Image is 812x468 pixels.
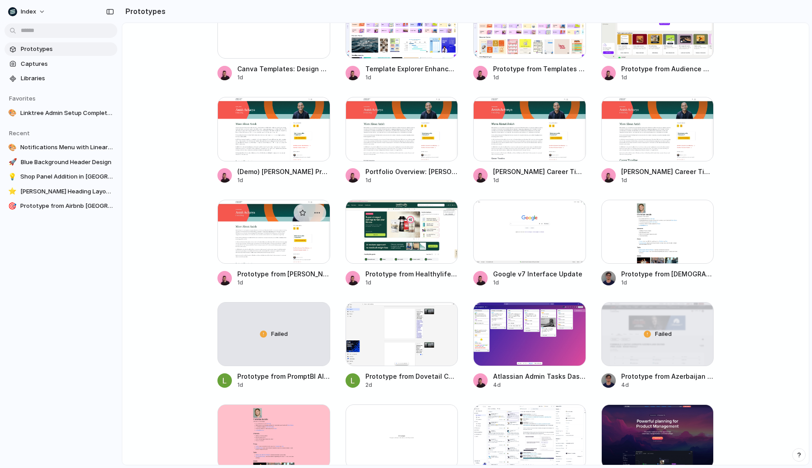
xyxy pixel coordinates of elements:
[122,6,166,17] h2: Prototypes
[237,279,330,287] div: 1d
[601,97,714,184] a: Anish Acharya Career Timeline & Portfolio Cards[PERSON_NAME] Career Timeline & Portfolio Cards1d
[493,381,586,389] div: 4d
[655,330,672,339] span: Failed
[5,199,117,213] a: 🎯Prototype from Airbnb [GEOGRAPHIC_DATA] Home
[8,143,17,152] div: 🎨
[21,7,36,16] span: Index
[8,202,17,211] div: 🎯
[20,187,114,196] span: [PERSON_NAME] Heading Layout Draft
[5,57,117,71] a: Captures
[493,372,586,381] span: Atlassian Admin Tasks Dashboard
[237,73,330,82] div: 1d
[365,381,458,389] div: 2d
[621,167,714,176] span: [PERSON_NAME] Career Timeline & Portfolio Cards
[5,106,117,120] a: 🎨Linktree Admin Setup Completion
[20,109,114,118] span: Linktree Admin Setup Completion
[621,73,714,82] div: 1d
[346,302,458,389] a: Prototype from Dovetail Customer Insights PlatformPrototype from Dovetail Customer Insights Platf...
[493,176,586,184] div: 1d
[365,73,458,82] div: 1d
[8,158,17,167] div: 🚀
[237,269,330,279] span: Prototype from [PERSON_NAME] at [PERSON_NAME]
[271,330,288,339] span: Failed
[9,95,36,102] span: Favorites
[21,74,114,83] span: Libraries
[5,156,117,169] a: 🚀Blue Background Header Design
[237,64,330,73] span: Canva Templates: Design Types Overview
[237,176,330,184] div: 1d
[621,64,714,73] span: Prototype from Audience Growth & Engagement
[365,279,458,287] div: 1d
[9,129,30,137] span: Recent
[621,269,714,279] span: Prototype from [DEMOGRAPHIC_DATA][PERSON_NAME] - Interests
[237,372,330,381] span: Prototype from PromptBI AI Data Analyst
[5,42,117,56] a: Prototypes
[217,200,330,287] a: Prototype from Anish Acharya at Andreessen HorowitzPrototype from [PERSON_NAME] at [PERSON_NAME]1d
[8,172,17,181] div: 💡
[493,64,586,73] span: Prototype from Templates - Canva
[365,167,458,176] span: Portfolio Overview: [PERSON_NAME] at [PERSON_NAME]
[20,143,114,152] span: Notifications Menu with Linear Updates
[5,141,117,154] a: 🎨Notifications Menu with Linear Updates
[365,372,458,381] span: Prototype from Dovetail Customer Insights Platform
[20,202,114,211] span: Prototype from Airbnb [GEOGRAPHIC_DATA] Home
[493,269,586,279] span: Google v7 Interface Update
[473,200,586,287] a: Google v7 Interface UpdateGoogle v7 Interface Update1d
[621,372,714,381] span: Prototype from Azerbaijan GP 2025 Race Result
[601,302,714,389] a: Prototype from Azerbaijan GP 2025 Race ResultFailedPrototype from Azerbaijan GP 2025 Race Result4d
[237,381,330,389] div: 1d
[473,97,586,184] a: Anish Acharya Career Timeline & Portfolio Cards[PERSON_NAME] Career Timeline & Portfolio Cards1d
[21,158,114,167] span: Blue Background Header Design
[5,72,117,85] a: Libraries
[8,109,17,118] div: 🎨
[20,172,114,181] span: Shop Panel Addition in [GEOGRAPHIC_DATA]
[621,381,714,389] div: 4d
[5,5,50,19] button: Index
[5,185,117,198] a: ⭐[PERSON_NAME] Heading Layout Draft
[493,73,586,82] div: 1d
[621,279,714,287] div: 1d
[346,97,458,184] a: Portfolio Overview: Anish Acharya at Andreessen HorowitzPortfolio Overview: [PERSON_NAME] at [PER...
[237,167,330,176] span: (Demo) [PERSON_NAME] Profile Enhancement
[473,302,586,389] a: Atlassian Admin Tasks DashboardAtlassian Admin Tasks Dashboard4d
[5,170,117,184] a: 💡Shop Panel Addition in [GEOGRAPHIC_DATA]
[365,176,458,184] div: 1d
[21,60,114,69] span: Captures
[601,200,714,287] a: Prototype from Christian Iacullo - InterestsPrototype from [DEMOGRAPHIC_DATA][PERSON_NAME] - Inte...
[493,167,586,176] span: [PERSON_NAME] Career Timeline & Portfolio Cards
[8,187,17,196] div: ⭐
[346,200,458,287] a: Prototype from Healthylife & Pharmacy PromotionsPrototype from Healthylife & Pharmacy Promotions1d
[365,64,458,73] span: Template Explorer Enhancement
[21,45,114,54] span: Prototypes
[621,176,714,184] div: 1d
[493,279,586,287] div: 1d
[217,97,330,184] a: (Demo) Anish Acharya Profile Enhancement(Demo) [PERSON_NAME] Profile Enhancement1d
[217,302,330,389] a: FailedPrototype from PromptBI AI Data Analyst1d
[365,269,458,279] span: Prototype from Healthylife & Pharmacy Promotions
